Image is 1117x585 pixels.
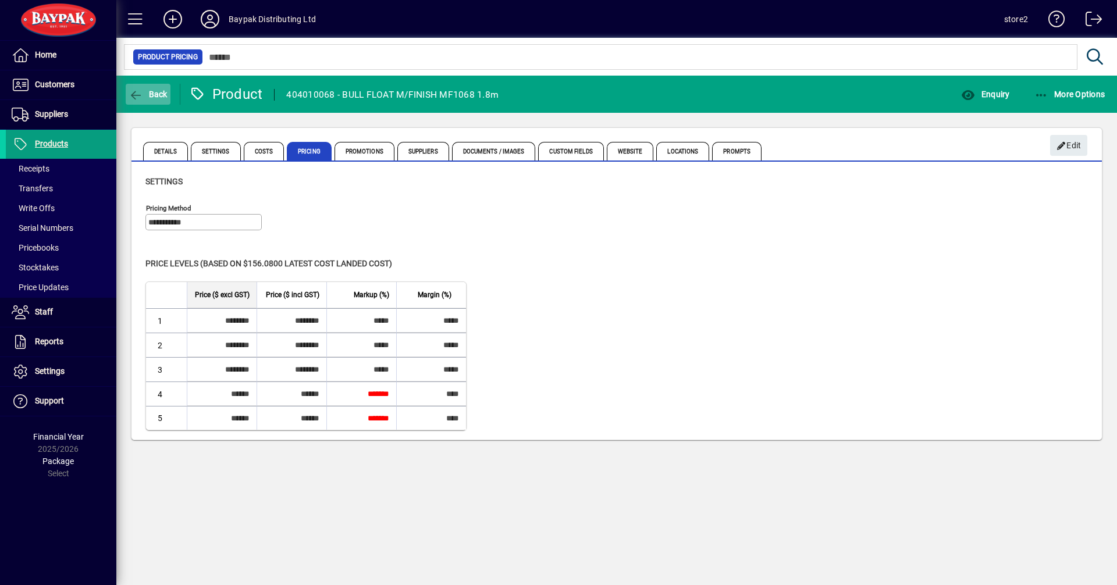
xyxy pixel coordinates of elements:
span: Financial Year [33,432,84,441]
span: Suppliers [35,109,68,119]
span: Stocktakes [12,263,59,272]
span: Promotions [335,142,394,160]
mat-label: Pricing method [146,204,191,212]
span: Suppliers [397,142,449,160]
span: Price levels (based on $156.0800 Latest cost landed cost) [145,259,392,268]
span: Edit [1056,136,1082,155]
span: Pricebooks [12,243,59,252]
span: Margin (%) [418,288,451,301]
div: 404010068 - BULL FLOAT M/FINISH MF1068 1.8m [286,85,499,104]
span: Settings [35,366,65,376]
span: Back [129,90,168,99]
td: 2 [146,333,187,357]
span: Write Offs [12,204,55,213]
a: Write Offs [6,198,116,218]
span: Price ($ excl GST) [195,288,250,301]
span: Home [35,50,56,59]
span: Costs [244,142,284,160]
span: Enquiry [961,90,1009,99]
td: 5 [146,406,187,430]
a: Settings [6,357,116,386]
span: Price Updates [12,283,69,292]
span: Settings [145,177,183,186]
span: Receipts [12,164,49,173]
span: Pricing [287,142,332,160]
span: Transfers [12,184,53,193]
a: Support [6,387,116,416]
app-page-header-button: Back [116,84,180,105]
span: Price ($ incl GST) [266,288,319,301]
a: Reports [6,327,116,356]
span: Custom Fields [538,142,603,160]
span: Reports [35,337,63,346]
button: Back [126,84,170,105]
td: 3 [146,357,187,381]
a: Receipts [6,159,116,179]
span: Staff [35,307,53,316]
span: Support [35,396,64,405]
button: Edit [1050,135,1087,156]
span: Product Pricing [138,51,198,63]
a: Suppliers [6,100,116,129]
a: Stocktakes [6,258,116,277]
a: Staff [6,298,116,327]
span: Markup (%) [354,288,389,301]
a: Serial Numbers [6,218,116,238]
span: More Options [1034,90,1105,99]
a: Transfers [6,179,116,198]
span: Products [35,139,68,148]
span: Prompts [712,142,762,160]
span: Details [143,142,188,160]
a: Price Updates [6,277,116,297]
td: 1 [146,308,187,333]
span: Documents / Images [452,142,536,160]
a: Home [6,41,116,70]
a: Customers [6,70,116,99]
a: Pricebooks [6,238,116,258]
span: Website [607,142,654,160]
span: Locations [656,142,709,160]
span: Settings [191,142,241,160]
a: Knowledge Base [1040,2,1065,40]
span: Package [42,456,74,466]
a: Logout [1077,2,1102,40]
div: Baypak Distributing Ltd [229,10,316,28]
button: Add [154,9,191,30]
td: 4 [146,381,187,406]
span: Serial Numbers [12,223,73,233]
button: Profile [191,9,229,30]
button: Enquiry [958,84,1012,105]
span: Customers [35,80,74,89]
div: store2 [1004,10,1028,28]
div: Product [189,85,263,104]
button: More Options [1031,84,1108,105]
